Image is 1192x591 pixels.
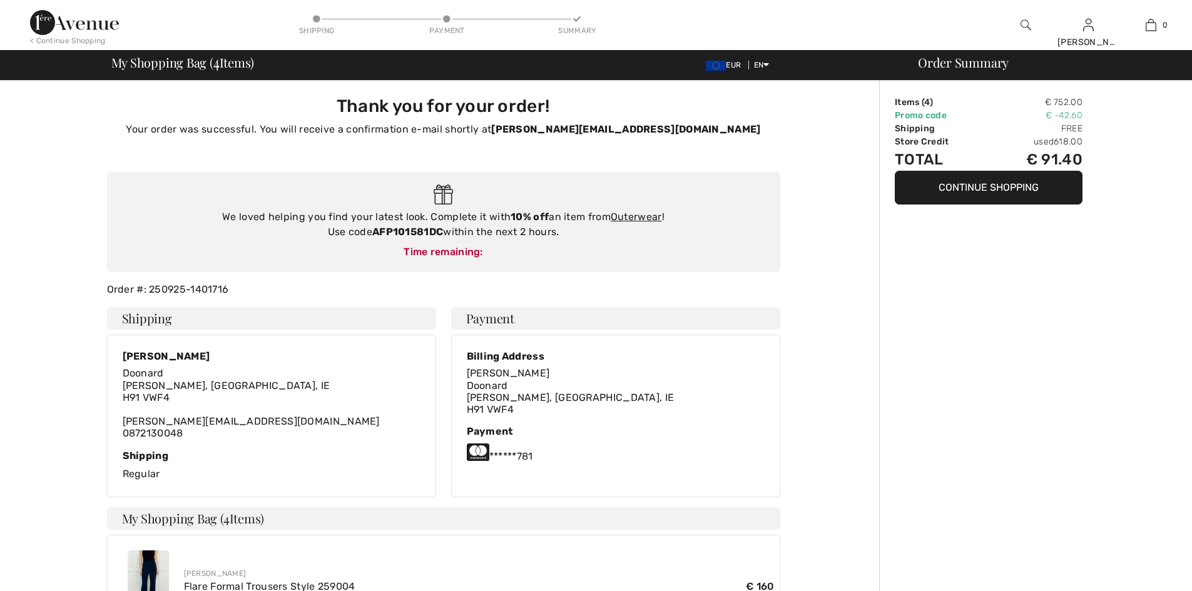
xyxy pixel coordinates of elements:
[1083,19,1094,31] a: Sign In
[1120,18,1181,33] a: 0
[467,350,675,362] div: Billing Address
[30,10,119,35] img: 1ère Avenue
[428,25,466,36] div: Payment
[115,96,773,117] h3: Thank you for your order!
[706,61,726,71] img: Euro
[115,122,773,137] p: Your order was successful. You will receive a confirmation e-mail shortly at
[107,507,780,530] h4: My Shopping Bag ( Items)
[467,380,675,415] span: Doonard [PERSON_NAME], [GEOGRAPHIC_DATA], IE H91 VWF4
[706,61,746,69] span: EUR
[987,109,1082,122] td: € -42.60
[511,211,549,223] strong: 10% off
[30,35,106,46] div: < Continue Shopping
[491,123,760,135] strong: [PERSON_NAME][EMAIL_ADDRESS][DOMAIN_NAME]
[987,122,1082,135] td: Free
[123,350,380,362] div: [PERSON_NAME]
[895,135,987,148] td: Store Credit
[467,425,765,437] div: Payment
[895,122,987,135] td: Shipping
[372,226,443,238] strong: AFP101581DC
[123,450,420,462] div: Shipping
[298,25,335,36] div: Shipping
[123,367,380,439] div: [PERSON_NAME][EMAIL_ADDRESS][DOMAIN_NAME] 0872130048
[1083,18,1094,33] img: My Info
[111,56,255,69] span: My Shopping Bag ( Items)
[987,148,1082,171] td: € 91.40
[120,245,768,260] div: Time remaining:
[1163,19,1168,31] span: 0
[123,367,330,403] span: Doonard [PERSON_NAME], [GEOGRAPHIC_DATA], IE H91 VWF4
[611,211,662,223] a: Outerwear
[120,210,768,240] div: We loved helping you find your latest look. Complete it with an item from ! Use code within the n...
[987,135,1082,148] td: used
[558,25,596,36] div: Summary
[924,97,930,108] span: 4
[1054,136,1082,147] span: 618.00
[123,450,420,482] div: Regular
[895,109,987,122] td: Promo code
[895,148,987,171] td: Total
[1057,36,1119,49] div: [PERSON_NAME]
[895,171,1082,205] button: Continue Shopping
[1021,18,1031,33] img: search the website
[99,282,788,297] div: Order #: 250925-1401716
[434,184,453,205] img: Gift.svg
[467,367,550,379] span: [PERSON_NAME]
[213,53,220,69] span: 4
[895,96,987,109] td: Items ( )
[223,510,230,527] span: 4
[754,61,770,69] span: EN
[903,56,1184,69] div: Order Summary
[1146,18,1156,33] img: My Bag
[987,96,1082,109] td: € 752.00
[451,307,780,330] h4: Payment
[107,307,436,330] h4: Shipping
[184,568,775,579] div: [PERSON_NAME]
